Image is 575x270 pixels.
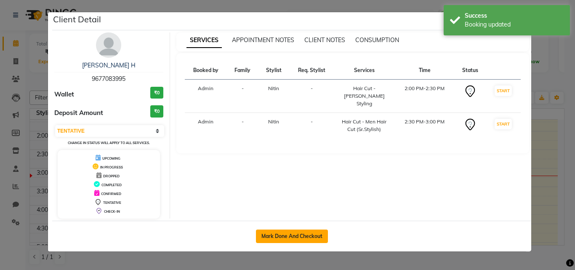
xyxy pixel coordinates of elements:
td: - [289,80,334,113]
button: START [495,86,512,96]
th: Time [394,61,455,80]
td: - [227,80,258,113]
span: Deposit Amount [54,108,103,118]
small: Change in status will apply to all services. [68,141,150,145]
h5: Client Detail [53,13,101,26]
td: - [289,113,334,139]
td: - [227,113,258,139]
th: Family [227,61,258,80]
td: 2:00 PM-2:30 PM [394,80,455,113]
span: Wallet [54,90,74,99]
div: Hair Cut - Men Hair Cut (Sr.Stylish) [339,118,389,133]
div: Success [465,11,564,20]
span: Nitin [268,118,279,125]
th: Services [334,61,394,80]
th: Status [455,61,486,80]
span: IN PROGRESS [100,165,123,169]
a: [PERSON_NAME] H [82,61,136,69]
span: Nitin [268,85,279,91]
span: CLIENT NOTES [304,36,345,44]
span: SERVICES [186,33,222,48]
img: avatar [96,32,121,58]
span: 9677083995 [92,75,125,83]
span: APPOINTMENT NOTES [232,36,294,44]
h3: ₹0 [150,87,163,99]
div: Booking updated [465,20,564,29]
span: CONFIRMED [101,192,121,196]
button: Mark Done And Checkout [256,230,328,243]
span: CHECK-IN [104,209,120,214]
th: Stylist [258,61,289,80]
span: CONSUMPTION [355,36,399,44]
th: Req. Stylist [289,61,334,80]
span: UPCOMING [102,156,120,160]
span: DROPPED [103,174,120,178]
td: Admin [185,80,227,113]
td: Admin [185,113,227,139]
td: 2:30 PM-3:00 PM [394,113,455,139]
span: TENTATIVE [103,200,121,205]
button: START [495,119,512,129]
th: Booked by [185,61,227,80]
span: COMPLETED [101,183,122,187]
h3: ₹0 [150,105,163,118]
div: Hair Cut - [PERSON_NAME] Styling [339,85,389,107]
